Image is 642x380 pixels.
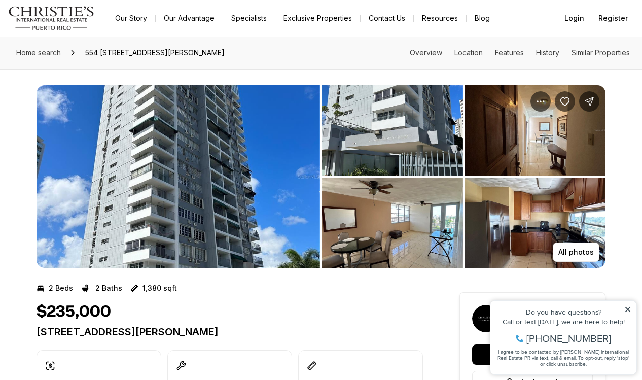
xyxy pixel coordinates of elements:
a: Home search [12,45,65,61]
button: View image gallery [465,178,606,268]
p: 2 Baths [95,284,122,292]
div: Call or text [DATE], we are here to help! [11,32,147,40]
a: Specialists [223,11,275,25]
button: Contact Us [361,11,413,25]
span: Register [598,14,628,22]
a: Our Advantage [156,11,223,25]
a: Skip to: Location [454,48,483,57]
a: Skip to: Similar Properties [572,48,630,57]
a: Skip to: Overview [410,48,442,57]
li: 1 of 6 [37,85,320,268]
span: Login [564,14,584,22]
button: Login [558,8,590,28]
span: I agree to be contacted by [PERSON_NAME] International Real Estate PR via text, call & email. To ... [13,62,145,82]
a: Skip to: Features [495,48,524,57]
span: 554 [STREET_ADDRESS][PERSON_NAME] [81,45,229,61]
p: All photos [558,248,594,256]
span: Home search [16,48,61,57]
img: logo [8,6,95,30]
a: Resources [414,11,466,25]
a: Skip to: History [536,48,559,57]
p: [STREET_ADDRESS][PERSON_NAME] [37,326,423,338]
button: Save Property: 554 CALLE PERSEO #1704 [555,91,575,112]
h1: $235,000 [37,302,111,322]
button: View image gallery [465,85,606,176]
button: All photos [553,243,599,262]
a: Blog [467,11,498,25]
button: View image gallery [37,85,320,268]
button: View image gallery [322,178,463,268]
button: Share Property: 554 CALLE PERSEO #1704 [579,91,599,112]
li: 2 of 6 [322,85,605,268]
button: Property options [530,91,551,112]
a: Exclusive Properties [275,11,360,25]
p: 2 Beds [49,284,73,292]
div: Listing Photos [37,85,605,268]
p: 1,380 sqft [142,284,177,292]
a: Our Story [107,11,155,25]
span: [PHONE_NUMBER] [42,48,126,58]
button: Register [592,8,634,28]
div: Do you have questions? [11,23,147,30]
nav: Page section menu [410,49,630,57]
button: View image gallery [322,85,463,176]
button: Sell with us [472,344,593,365]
